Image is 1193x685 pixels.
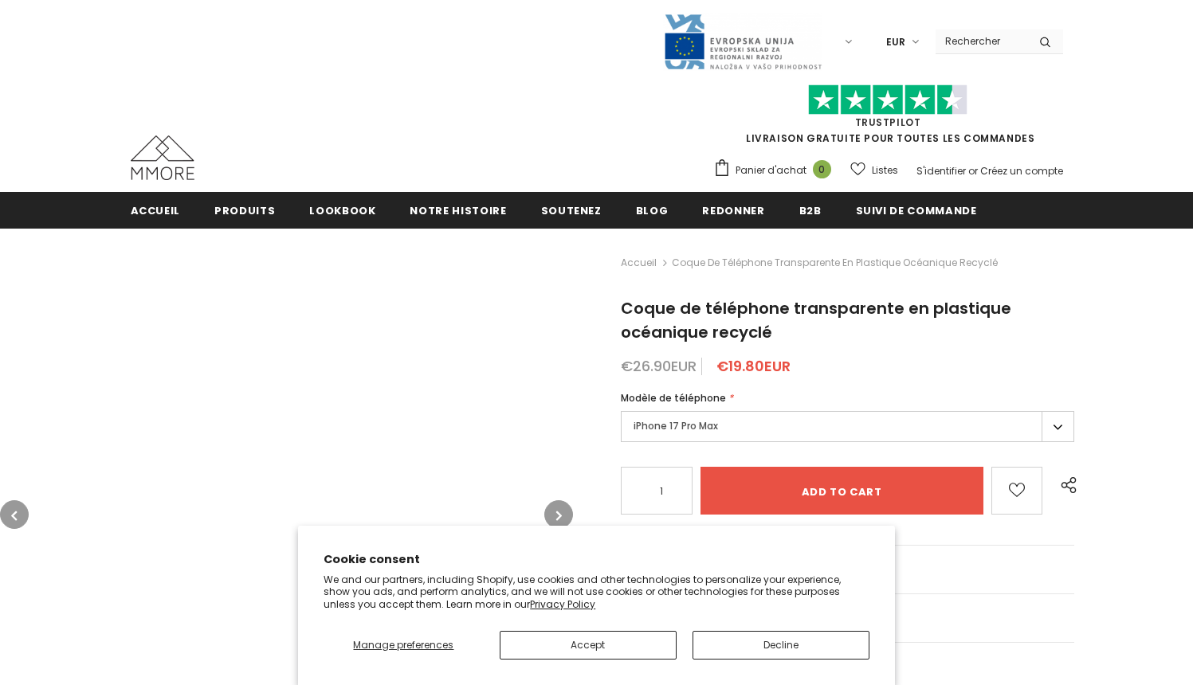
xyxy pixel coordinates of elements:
span: Suivi de commande [856,203,977,218]
a: Notre histoire [410,192,506,228]
span: LIVRAISON GRATUITE POUR TOUTES LES COMMANDES [713,92,1063,145]
span: soutenez [541,203,602,218]
img: Javni Razpis [663,13,822,71]
img: Faites confiance aux étoiles pilotes [808,84,967,115]
span: Lookbook [309,203,375,218]
label: iPhone 17 Pro Max [621,411,1075,442]
a: Produits [214,192,275,228]
a: Privacy Policy [530,597,595,611]
span: Coque de téléphone transparente en plastique océanique recyclé [672,253,998,272]
span: B2B [799,203,822,218]
a: Lookbook [309,192,375,228]
a: Javni Razpis [663,34,822,48]
span: Modèle de téléphone [621,391,726,405]
a: Panier d'achat 0 [713,159,839,182]
span: Listes [872,162,898,178]
button: Decline [693,631,869,660]
h2: Cookie consent [324,551,869,568]
span: Coque de téléphone transparente en plastique océanique recyclé [621,297,1011,343]
span: Accueil [131,203,181,218]
span: €19.80EUR [716,356,791,376]
span: Panier d'achat [736,162,806,178]
span: EUR [886,34,905,50]
input: Add to cart [700,467,983,515]
span: or [968,164,978,178]
a: Redonner [702,192,764,228]
a: Suivi de commande [856,192,977,228]
span: Manage preferences [353,638,453,652]
a: Accueil [131,192,181,228]
span: Produits [214,203,275,218]
input: Search Site [936,29,1027,53]
button: Manage preferences [324,631,483,660]
span: €26.90EUR [621,356,697,376]
a: Créez un compte [980,164,1063,178]
span: 0 [813,160,831,178]
a: Listes [850,156,898,184]
a: TrustPilot [855,115,921,129]
a: soutenez [541,192,602,228]
span: Blog [636,203,669,218]
a: S'identifier [916,164,966,178]
a: B2B [799,192,822,228]
button: Accept [500,631,677,660]
span: Redonner [702,203,764,218]
a: Accueil [621,253,657,272]
a: Blog [636,192,669,228]
img: Cas MMORE [131,135,194,180]
span: Notre histoire [410,203,506,218]
p: We and our partners, including Shopify, use cookies and other technologies to personalize your ex... [324,573,869,611]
